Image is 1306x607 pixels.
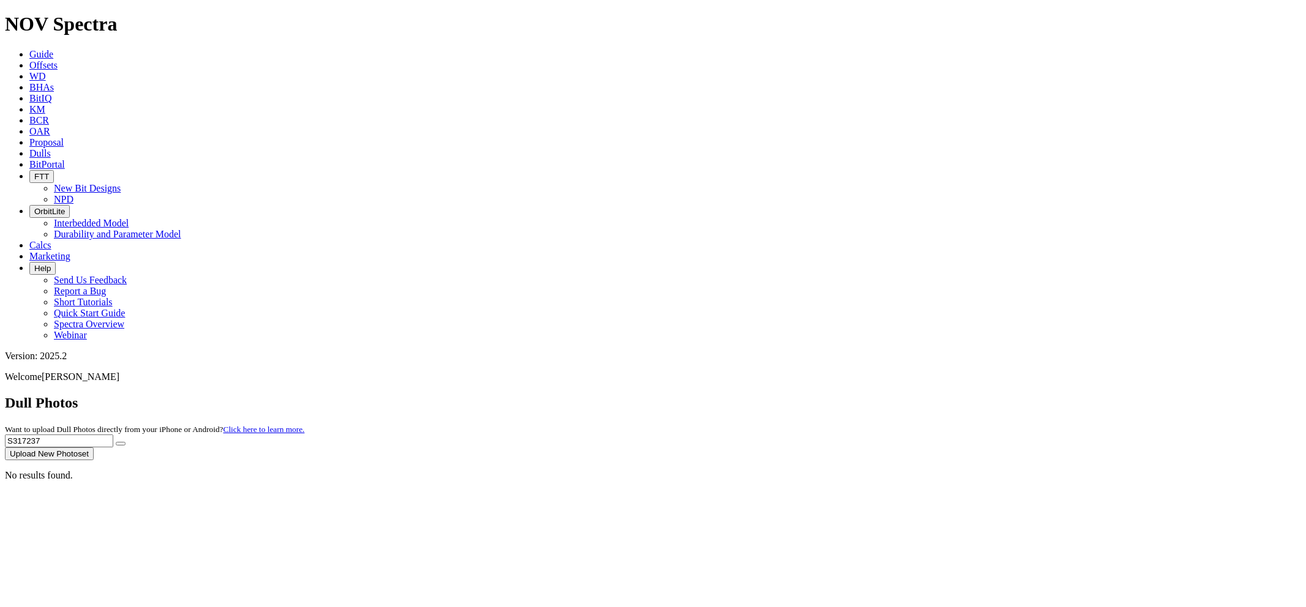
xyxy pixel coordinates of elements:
a: Quick Start Guide [54,308,125,318]
small: Want to upload Dull Photos directly from your iPhone or Android? [5,425,304,434]
a: Offsets [29,60,58,70]
a: BitPortal [29,159,65,169]
a: Calcs [29,240,51,250]
a: Dulls [29,148,51,158]
a: KM [29,104,45,114]
a: Durability and Parameter Model [54,229,181,239]
div: Version: 2025.2 [5,351,1301,362]
a: Guide [29,49,53,59]
a: Click here to learn more. [223,425,305,434]
a: WD [29,71,46,81]
a: Interbedded Model [54,218,129,228]
p: Welcome [5,371,1301,382]
button: FTT [29,170,54,183]
h1: NOV Spectra [5,13,1301,35]
a: Short Tutorials [54,297,113,307]
span: [PERSON_NAME] [42,371,119,382]
button: Upload New Photoset [5,447,94,460]
a: Webinar [54,330,87,340]
input: Search Serial Number [5,434,113,447]
span: OrbitLite [34,207,65,216]
p: No results found. [5,470,1301,481]
span: Help [34,264,51,273]
span: FTT [34,172,49,181]
a: Spectra Overview [54,319,124,329]
a: BHAs [29,82,54,92]
a: Report a Bug [54,286,106,296]
a: Proposal [29,137,64,147]
a: New Bit Designs [54,183,121,193]
button: Help [29,262,56,275]
h2: Dull Photos [5,395,1301,411]
a: BCR [29,115,49,125]
a: NPD [54,194,73,204]
a: OAR [29,126,50,136]
a: Send Us Feedback [54,275,127,285]
a: Marketing [29,251,70,261]
button: OrbitLite [29,205,70,218]
a: BitIQ [29,93,51,103]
